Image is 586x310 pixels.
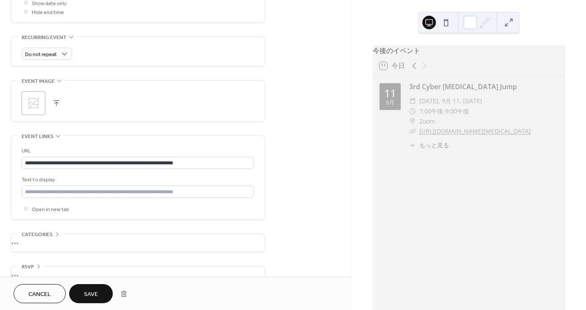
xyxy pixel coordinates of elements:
[28,290,51,299] span: Cancel
[445,106,469,116] span: 9:00午後
[409,141,416,149] div: ​
[11,234,265,252] div: •••
[409,141,449,149] button: ​もっと見る
[32,205,69,214] span: Open in new tab
[69,284,113,303] button: Save
[22,77,55,86] span: Event image
[22,33,67,42] span: Recurring event
[419,96,482,106] span: [DATE], 9月 11, [DATE]
[419,116,435,127] span: Zoom
[22,91,45,115] div: ;
[14,284,66,303] button: Cancel
[22,147,252,155] div: URL
[409,126,416,136] div: ​
[32,8,64,17] span: Hide end time
[11,266,265,284] div: •••
[22,230,53,239] span: Categories
[419,127,531,135] a: [URL][DOMAIN_NAME][MEDICAL_DATA]
[409,106,416,116] div: ​
[22,262,34,271] span: RSVP
[384,88,396,99] div: 11
[386,100,394,106] div: 9月
[409,96,416,106] div: ​
[84,290,98,299] span: Save
[419,141,449,149] span: もっと見る
[419,106,443,116] span: 7:00午後
[443,106,445,116] span: -
[409,82,517,91] a: 3rd Cyber [MEDICAL_DATA] Jump
[22,132,53,141] span: Event links
[22,175,252,184] div: Text to display
[409,116,416,127] div: ​
[25,50,57,59] span: Do not repeat
[373,45,565,56] div: 今後のイベント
